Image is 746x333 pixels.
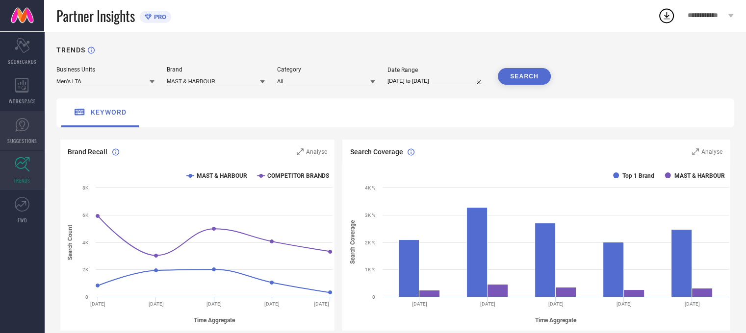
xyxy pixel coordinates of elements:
[622,172,654,179] text: Top 1 Brand
[194,317,235,324] tspan: Time Aggregate
[617,301,632,307] text: [DATE]
[82,240,89,245] text: 4K
[91,108,127,116] span: keyword
[7,137,37,144] span: SUGGESTIONS
[267,172,329,179] text: COMPETITOR BRANDS
[197,172,247,179] text: MAST & HARBOUR
[206,301,222,307] text: [DATE]
[535,317,577,324] tspan: Time Aggregate
[480,301,495,307] text: [DATE]
[365,213,375,218] text: 3K %
[548,301,564,307] text: [DATE]
[56,66,154,73] div: Business Units
[82,213,89,218] text: 6K
[167,66,265,73] div: Brand
[18,216,27,224] span: FWD
[306,148,327,155] span: Analyse
[685,301,700,307] text: [DATE]
[9,97,36,105] span: WORKSPACE
[372,294,375,300] text: 0
[67,225,74,260] tspan: Search Count
[149,301,164,307] text: [DATE]
[365,185,375,190] text: 4K %
[658,7,675,24] div: Open download list
[387,76,486,86] input: Select date range
[674,172,725,179] text: MAST & HARBOUR
[56,6,135,26] span: Partner Insights
[68,148,107,156] span: Brand Recall
[14,177,30,184] span: TRENDS
[277,66,375,73] div: Category
[82,185,89,190] text: 8K
[350,148,403,156] span: Search Coverage
[349,220,356,264] tspan: Search Coverage
[297,148,304,155] svg: Zoom
[82,267,89,272] text: 2K
[692,148,699,155] svg: Zoom
[412,301,427,307] text: [DATE]
[56,46,85,54] h1: TRENDS
[314,301,329,307] text: [DATE]
[152,13,166,21] span: PRO
[498,68,551,85] button: SEARCH
[365,240,375,245] text: 2K %
[85,294,88,300] text: 0
[365,267,375,272] text: 1K %
[701,148,722,155] span: Analyse
[8,58,37,65] span: SCORECARDS
[90,301,105,307] text: [DATE]
[387,67,486,73] div: Date Range
[264,301,280,307] text: [DATE]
